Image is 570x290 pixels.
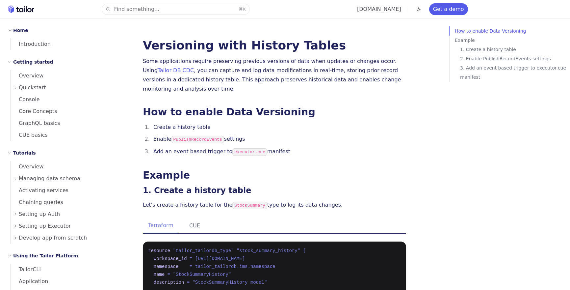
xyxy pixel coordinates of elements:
[11,161,97,173] a: Overview
[11,72,43,79] span: Overview
[154,272,165,277] span: name
[11,196,97,208] a: Chaining queries
[11,163,43,170] span: Overview
[232,148,267,156] code: executor.cue
[429,3,468,15] a: Get a demo
[173,272,231,277] span: "StockSummaryHistory"
[11,199,63,205] span: Chaining queries
[11,187,68,193] span: Activating services
[460,54,567,63] a: 2. Enable PublishRecordEvents settings
[460,45,567,54] a: 1. Create a history table
[11,105,97,117] a: Core Concepts
[455,36,567,45] a: Example
[154,280,184,285] span: description
[102,4,249,14] button: Find something...⌘K
[19,233,87,243] span: Develop app from scratch
[237,248,300,253] span: "stock_summary_history"
[143,57,406,94] p: Some applications require preserving previous versions of data when updates or changes occur. Usi...
[187,280,190,285] span: =
[158,67,194,73] a: Tailor DB CDC
[195,264,275,269] span: tailor_tailordb.ims.namespace
[143,200,406,210] p: Let's create a history table for the type to log its data changes.
[11,70,97,82] a: Overview
[11,129,97,141] a: CUE basics
[11,266,41,273] span: TailorCLI
[171,136,224,143] code: PublishRecordEvents
[173,248,234,253] span: "tailor_tailordb_type"
[143,218,179,233] button: Terraform
[13,26,28,34] h2: Home
[143,39,346,52] a: Versioning with History Tables
[11,38,97,50] a: Introduction
[143,106,315,118] a: How to enable Data Versioning
[11,278,48,284] span: Application
[143,186,251,195] a: 1. Create a history table
[455,26,567,36] a: How to enable Data Versioning
[11,108,57,114] span: Core Concepts
[11,275,97,287] a: Application
[151,147,406,157] li: Add an event based trigger to manifest
[13,149,36,157] h2: Tutorials
[19,83,46,92] span: Quickstart
[11,94,97,105] a: Console
[239,7,243,12] kbd: ⌘
[190,256,192,261] span: =
[148,248,170,253] span: resource
[192,280,267,285] span: "StockSummaryHistory model"
[232,202,267,209] code: StockSummary
[184,218,205,233] button: CUE
[151,123,406,132] li: Create a history table
[11,117,97,129] a: GraphQL basics
[168,272,170,277] span: =
[11,132,48,138] span: CUE basics
[13,58,53,66] h2: Getting started
[303,248,306,253] span: {
[151,134,406,144] li: Enable settings
[19,174,80,183] span: Managing data schema
[154,256,187,261] span: workspace_id
[11,120,60,126] span: GraphQL basics
[143,169,190,181] a: Example
[11,41,51,47] span: Introduction
[460,63,567,82] a: 3. Add an event based trigger to executor.cue manifest
[190,264,192,269] span: =
[357,6,401,12] a: [DOMAIN_NAME]
[154,264,179,269] span: namespace
[11,185,97,196] a: Activating services
[415,5,423,13] button: Toggle dark mode
[8,5,34,13] a: Home
[11,264,97,275] a: TailorCLI
[13,252,78,260] h2: Using the Tailor Platform
[11,96,40,102] span: Console
[19,210,60,219] span: Setting up Auth
[243,7,246,12] kbd: K
[19,221,71,231] span: Setting up Executor
[195,256,245,261] span: [URL][DOMAIN_NAME]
